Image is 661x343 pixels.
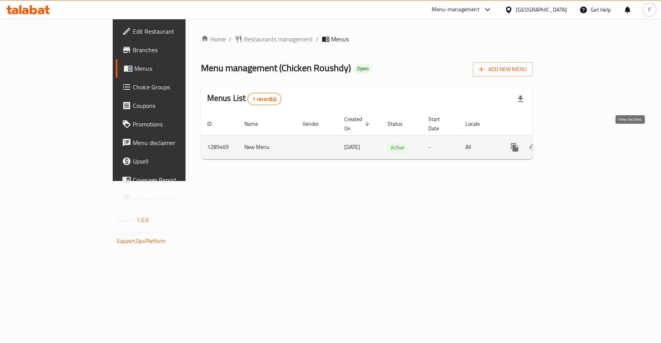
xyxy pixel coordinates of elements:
button: more [505,138,524,157]
span: Get support on: [117,228,152,238]
span: [DATE] [344,142,360,152]
nav: breadcrumb [201,34,533,44]
span: Vendor [302,119,329,128]
a: Branches [116,41,223,59]
table: enhanced table [201,112,586,159]
button: Add New Menu [473,62,533,77]
span: Menus [134,64,217,73]
a: Grocery Checklist [116,189,223,208]
li: / [316,34,319,44]
a: Menus [116,59,223,78]
td: New Menu [238,135,296,159]
span: Open [354,65,372,72]
a: Promotions [116,115,223,133]
span: Edit Restaurant [133,27,217,36]
a: Upsell [116,152,223,171]
span: Status [388,119,413,128]
span: Coverage Report [133,175,217,184]
a: Coupons [116,96,223,115]
a: Support.OpsPlatform [117,236,166,246]
span: Choice Groups [133,82,217,92]
span: Menu disclaimer [133,138,217,147]
span: F [648,5,651,14]
button: Change Status [524,138,543,157]
td: All [459,135,499,159]
span: Upsell [133,157,217,166]
span: Coupons [133,101,217,110]
a: Edit Restaurant [116,22,223,41]
span: Version: [117,215,136,225]
span: Name [244,119,268,128]
span: Grocery Checklist [133,194,217,203]
div: Export file [511,90,530,108]
td: - [422,135,459,159]
a: Menu disclaimer [116,133,223,152]
a: Coverage Report [116,171,223,189]
span: Menus [331,34,349,44]
span: 1 record(s) [248,96,281,103]
a: Choice Groups [116,78,223,96]
span: Created On [344,114,372,133]
span: Locale [465,119,490,128]
span: Menu management ( Chicken Roushdy ) [201,59,351,77]
div: Open [354,64,372,73]
h2: Menus List [207,92,281,105]
span: Active [388,143,407,152]
span: 1.0.0 [137,215,149,225]
span: Restaurants management [244,34,313,44]
span: ID [207,119,222,128]
th: Actions [499,112,586,136]
span: Add New Menu [479,65,527,74]
span: Branches [133,45,217,55]
div: [GEOGRAPHIC_DATA] [516,5,567,14]
div: Menu-management [432,5,479,14]
li: / [229,34,232,44]
span: Promotions [133,119,217,129]
div: Total records count [247,93,281,105]
a: Restaurants management [235,34,313,44]
span: Start Date [428,114,450,133]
